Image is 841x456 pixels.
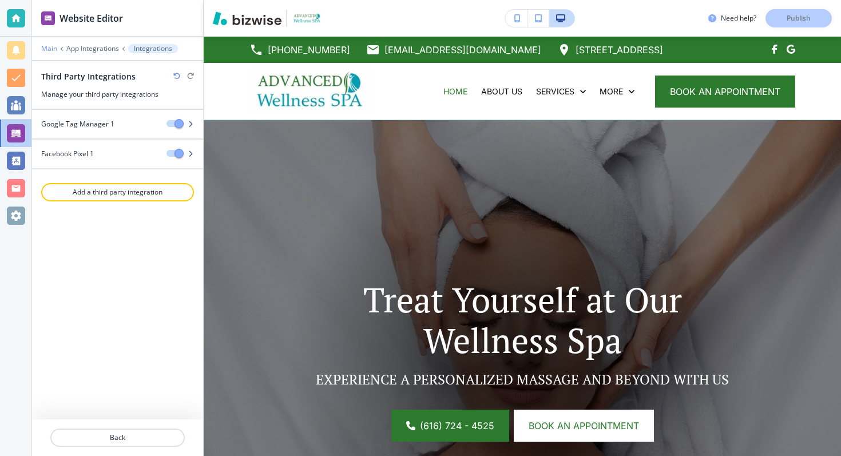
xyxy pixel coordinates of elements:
a: [STREET_ADDRESS] [557,41,663,58]
button: Integrations [128,44,178,53]
p: Treat Yourself at Our Wellness Spa [312,279,732,360]
h2: Website Editor [59,11,123,25]
a: (616) 724 - 4525 [391,410,509,442]
button: Main [41,45,57,53]
p: [EMAIL_ADDRESS][DOMAIN_NAME] [384,41,541,58]
span: (616) 724 - 4525 [420,419,494,433]
img: editor icon [41,11,55,25]
img: Your Logo [292,12,323,24]
p: Back [51,433,184,443]
h3: Need help? [721,13,756,23]
a: Book an appointment [514,410,654,442]
div: Google Tag Manager 1 [32,110,203,140]
p: [PHONE_NUMBER] [268,41,350,58]
h2: Third Party Integrations [41,70,136,82]
p: HOME [443,86,467,97]
button: Add a third party integration [41,183,194,201]
span: book an appointment [670,85,780,98]
p: ABOUT US [481,86,522,97]
p: SERVICES [536,86,574,97]
div: Facebook Pixel 1 [32,140,203,169]
h4: Google Tag Manager 1 [41,119,114,129]
img: Bizwise Logo [213,11,281,25]
p: Add a third party integration [42,187,193,197]
h4: Facebook Pixel 1 [41,149,94,159]
p: [STREET_ADDRESS] [576,41,663,58]
button: book an appointment [655,76,795,108]
p: More [600,86,623,97]
p: EXPERIENCE A PERSONALIZED MASSAGE AND BEYOND WITH US [312,371,732,388]
h3: Manage your third party integrations [41,89,194,100]
button: Back [50,429,185,447]
span: Book an appointment [529,419,639,433]
a: [EMAIL_ADDRESS][DOMAIN_NAME] [366,41,541,58]
button: App Integrations [66,45,119,53]
p: Integrations [134,45,172,53]
img: Advanced Wellness Spa [249,67,372,115]
a: [PHONE_NUMBER] [249,41,350,58]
